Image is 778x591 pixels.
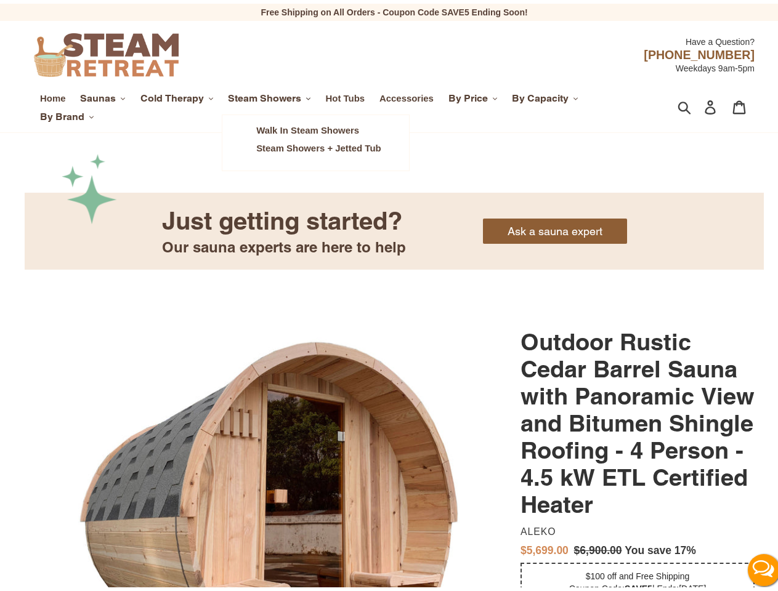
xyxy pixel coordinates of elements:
a: Accessories [373,87,440,103]
h1: Outdoor Rustic Cedar Barrel Sauna with Panoramic View and Bitumen Shingle Roofing - 4 Person - 4.... [521,324,755,514]
span: By Capacity [512,89,569,101]
span: [PHONE_NUMBER] [644,44,755,58]
div: Just getting started? [162,201,406,233]
button: By Price [442,86,504,104]
span: Hot Tubs [326,89,365,100]
button: Saunas [74,86,132,104]
img: Frame_1.png [62,150,117,221]
span: Weekdays 9am-5pm [676,60,755,70]
span: Walk In Steam Showers [256,121,359,132]
span: Accessories [379,89,434,100]
s: $6,900.00 [574,541,622,553]
button: By Capacity [506,86,585,104]
b: SAVE5 [625,580,652,590]
button: Steam Showers [222,86,317,104]
div: Our sauna experts are here to help [162,233,406,254]
button: By Brand [34,104,100,123]
span: Saunas [80,89,116,101]
span: [DATE] [679,580,706,590]
div: Have a Question? [274,26,755,44]
a: Hot Tubs [320,87,371,103]
span: Steam Showers [228,89,301,101]
a: Walk In Steam Showers [247,118,390,136]
span: $100 off and Free Shipping Coupon Code: | Ends: [569,568,707,590]
span: You save 17% [625,541,695,553]
a: Steam Showers + Jetted Tub [247,136,390,154]
span: Home [40,89,65,100]
span: $5,699.00 [521,541,569,553]
span: Cold Therapy [140,89,204,101]
a: Ask a sauna expert [483,215,627,240]
span: By Price [448,89,488,101]
dd: Aleko [521,522,750,534]
span: Steam Showers + Jetted Tub [256,139,381,150]
span: By Brand [40,107,84,119]
button: Cold Therapy [134,86,220,104]
img: Steam Retreat [34,30,179,73]
a: Home [34,87,71,103]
